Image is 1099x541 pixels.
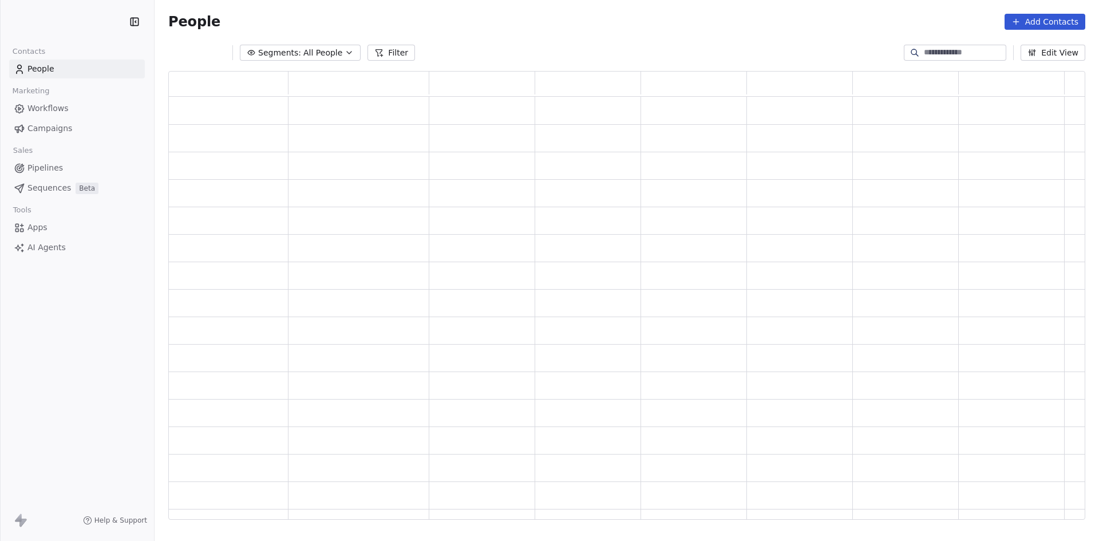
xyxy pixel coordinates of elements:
[27,222,48,234] span: Apps
[8,202,36,219] span: Tools
[1021,45,1085,61] button: Edit View
[9,99,145,118] a: Workflows
[1005,14,1085,30] button: Add Contacts
[9,218,145,237] a: Apps
[9,238,145,257] a: AI Agents
[27,63,54,75] span: People
[27,242,66,254] span: AI Agents
[258,47,301,59] span: Segments:
[94,516,147,525] span: Help & Support
[27,182,71,194] span: Sequences
[9,159,145,177] a: Pipelines
[27,123,72,135] span: Campaigns
[7,82,54,100] span: Marketing
[9,179,145,198] a: SequencesBeta
[27,162,63,174] span: Pipelines
[168,13,220,30] span: People
[303,47,342,59] span: All People
[27,102,69,114] span: Workflows
[9,119,145,138] a: Campaigns
[9,60,145,78] a: People
[83,516,147,525] a: Help & Support
[367,45,415,61] button: Filter
[7,43,50,60] span: Contacts
[76,183,98,194] span: Beta
[8,142,38,159] span: Sales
